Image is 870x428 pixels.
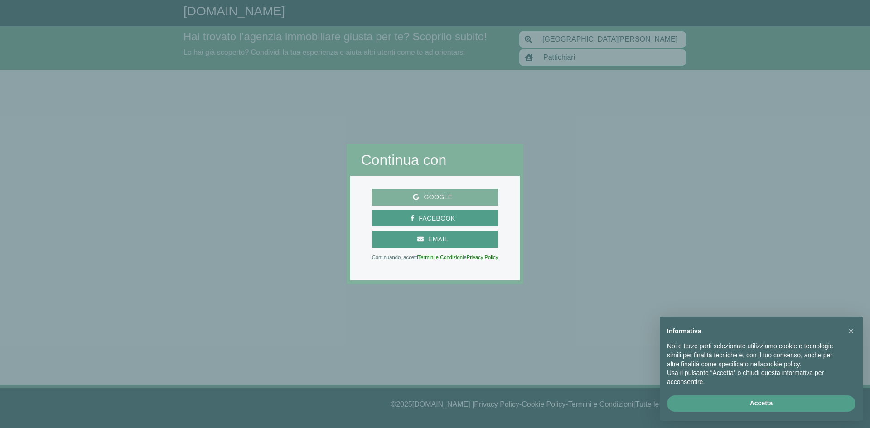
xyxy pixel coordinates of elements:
[414,213,459,224] span: Facebook
[667,395,855,412] button: Accetta
[419,192,457,203] span: Google
[372,255,498,260] p: Continuando, accetti e
[667,327,841,335] h2: Informativa
[467,255,498,260] a: Privacy Policy
[372,231,498,248] button: Email
[424,234,453,245] span: Email
[764,361,799,368] a: cookie policy - il link si apre in una nuova scheda
[372,189,498,206] button: Google
[667,342,841,369] p: Noi e terze parti selezionate utilizziamo cookie o tecnologie simili per finalità tecniche e, con...
[418,255,464,260] a: Termini e Condizioni
[361,151,509,168] h2: Continua con
[667,369,841,386] p: Usa il pulsante “Accetta” o chiudi questa informativa per acconsentire.
[844,324,858,338] button: Chiudi questa informativa
[848,326,854,336] span: ×
[372,210,498,227] button: Facebook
